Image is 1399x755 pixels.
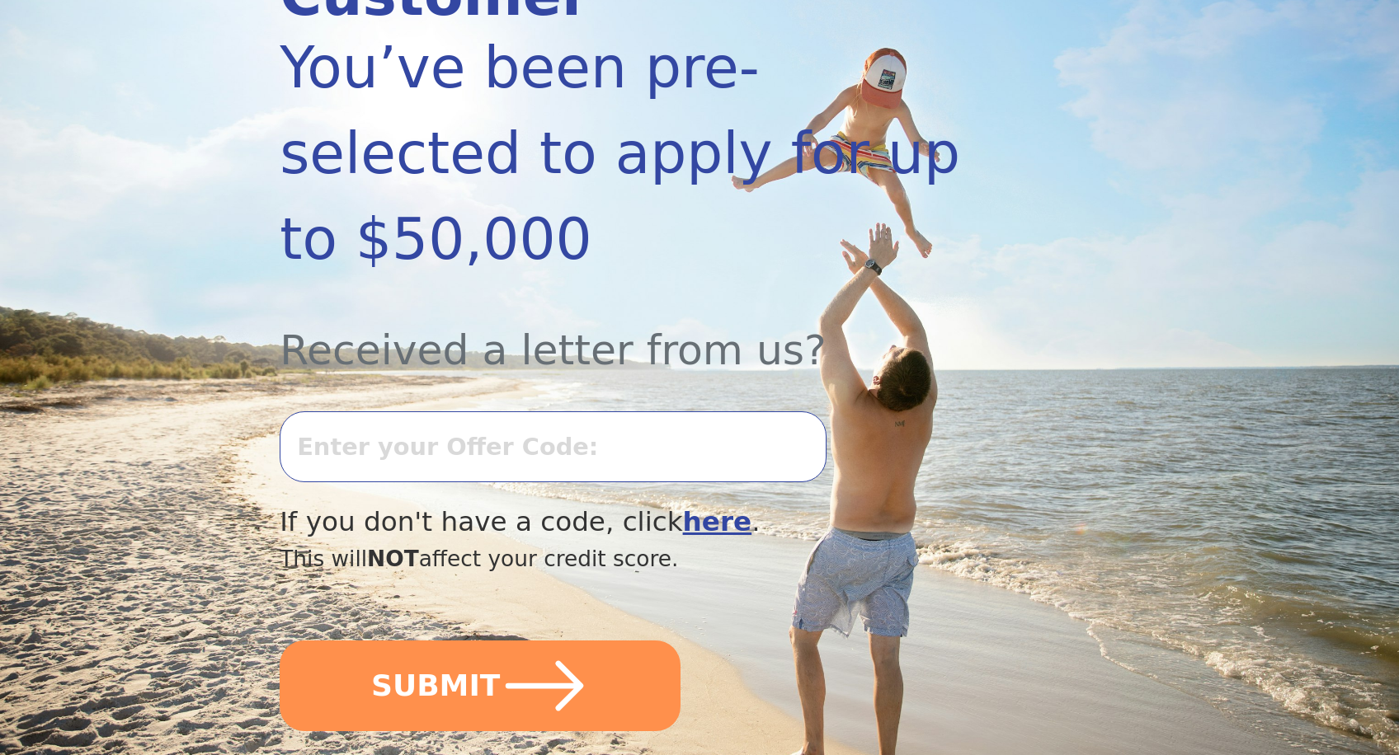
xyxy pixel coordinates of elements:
[280,640,681,731] button: SUBMIT
[280,411,826,482] input: Enter your Offer Code:
[280,282,993,382] div: Received a letter from us?
[367,546,419,571] span: NOT
[280,542,993,575] div: This will affect your credit score.
[683,506,752,537] a: here
[280,502,993,542] div: If you don't have a code, click .
[280,25,993,282] div: You’ve been pre-selected to apply for up to $50,000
